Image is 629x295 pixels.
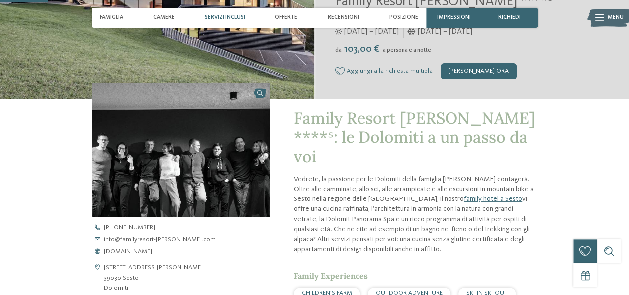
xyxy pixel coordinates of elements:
[335,28,342,35] i: Orari d'apertura estate
[153,14,175,21] span: Camere
[418,26,472,37] span: [DATE] – [DATE]
[275,14,297,21] span: Offerte
[294,174,538,254] p: Vedrete, la passione per le Dolomiti della famiglia [PERSON_NAME] contagerà. Oltre alle camminate...
[92,225,284,231] a: [PHONE_NUMBER]
[344,26,399,37] span: [DATE] – [DATE]
[383,47,431,53] span: a persona e a notte
[92,249,284,255] a: [DOMAIN_NAME]
[407,28,416,35] i: Orari d'apertura inverno
[205,14,245,21] span: Servizi inclusi
[347,68,433,75] span: Aggiungi alla richiesta multipla
[104,249,152,255] span: [DOMAIN_NAME]
[104,263,203,293] address: [STREET_ADDRESS][PERSON_NAME] 39030 Sesto Dolomiti
[92,237,284,243] a: info@familyresort-[PERSON_NAME].com
[464,196,522,202] a: family hotel a Sesto
[335,47,342,53] span: da
[92,83,270,217] img: Il nostro family hotel a Sesto, il vostro rifugio sulle Dolomiti.
[328,14,359,21] span: Recensioni
[104,225,155,231] span: [PHONE_NUMBER]
[343,44,382,54] span: 103,00 €
[294,108,535,167] span: Family Resort [PERSON_NAME] ****ˢ: le Dolomiti a un passo da voi
[100,14,123,21] span: Famiglia
[441,63,517,79] div: [PERSON_NAME] ora
[389,14,418,21] span: Posizione
[437,14,471,21] span: Impressioni
[104,237,216,243] span: info@ familyresort-[PERSON_NAME]. com
[498,14,521,21] span: richiedi
[294,271,368,281] span: Family Experiences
